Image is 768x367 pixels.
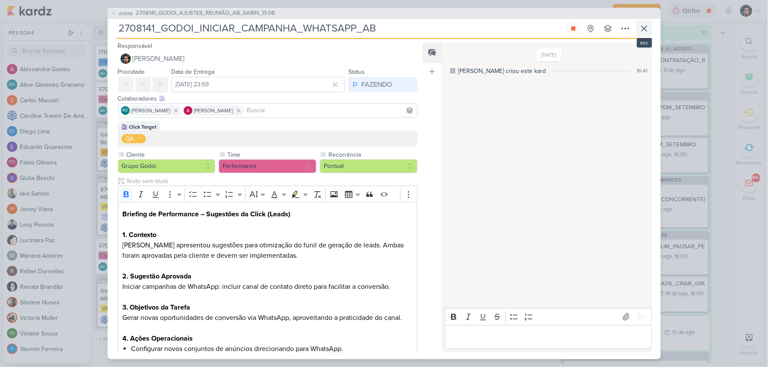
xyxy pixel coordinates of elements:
[118,42,153,50] label: Responsável
[328,150,417,159] label: Recorrência
[122,240,413,261] p: [PERSON_NAME] apresentou sugestões para otimização do funil de geração de leads. Ambas foram apro...
[118,51,418,66] button: [PERSON_NAME]
[122,282,413,292] p: Iniciar campanhas de WhatsApp: incluir canal de contato direto para facilitar a conversão.
[118,186,418,202] div: Editor toolbar
[320,159,417,173] button: Pontual
[637,38,652,47] div: esc
[184,106,192,115] img: Alessandra Gomes
[122,210,290,218] strong: Briefing de Performance – Sugestões da Click (Leads)
[131,107,171,114] span: [PERSON_NAME]
[122,108,128,113] p: AG
[118,159,216,173] button: Grupo Godoi
[172,68,215,76] label: Data de Entrega
[226,150,316,159] label: Time
[133,54,185,64] span: [PERSON_NAME]
[194,107,233,114] span: [PERSON_NAME]
[458,66,546,76] div: [PERSON_NAME] criou este kard
[126,134,134,143] div: QA
[445,325,652,349] div: Editor editing area: main
[637,67,648,75] div: 16:41
[245,105,416,116] input: Buscar
[122,303,190,312] strong: 3. Objetivos da Tarefa
[122,231,156,239] strong: 1. Contexto
[121,54,131,64] img: Nelito Junior
[118,94,418,103] div: Colaboradores
[172,77,345,92] input: Select a date
[131,344,413,354] li: Configurar novos conjuntos de anúncios direcionando para WhatsApp.
[348,68,365,76] label: Status
[570,25,577,32] div: Parar relógio
[126,150,216,159] label: Cliente
[445,308,652,325] div: Editor toolbar
[348,77,417,92] button: FAZENDO
[122,313,413,323] p: Gerar novas oportunidades de conversão via WhatsApp, aproveitando a praticidade do canal.
[122,334,193,343] strong: 4. Ações Operacionais
[118,68,145,76] label: Prioridade
[121,106,130,115] div: Aline Gimenez Graciano
[122,272,191,281] strong: 2. Sugestão Aprovada
[129,123,157,131] div: Click Target
[116,21,564,36] input: Kard Sem Título
[361,79,392,90] div: FAZENDO
[125,177,418,186] input: Texto sem título
[219,159,316,173] button: Performance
